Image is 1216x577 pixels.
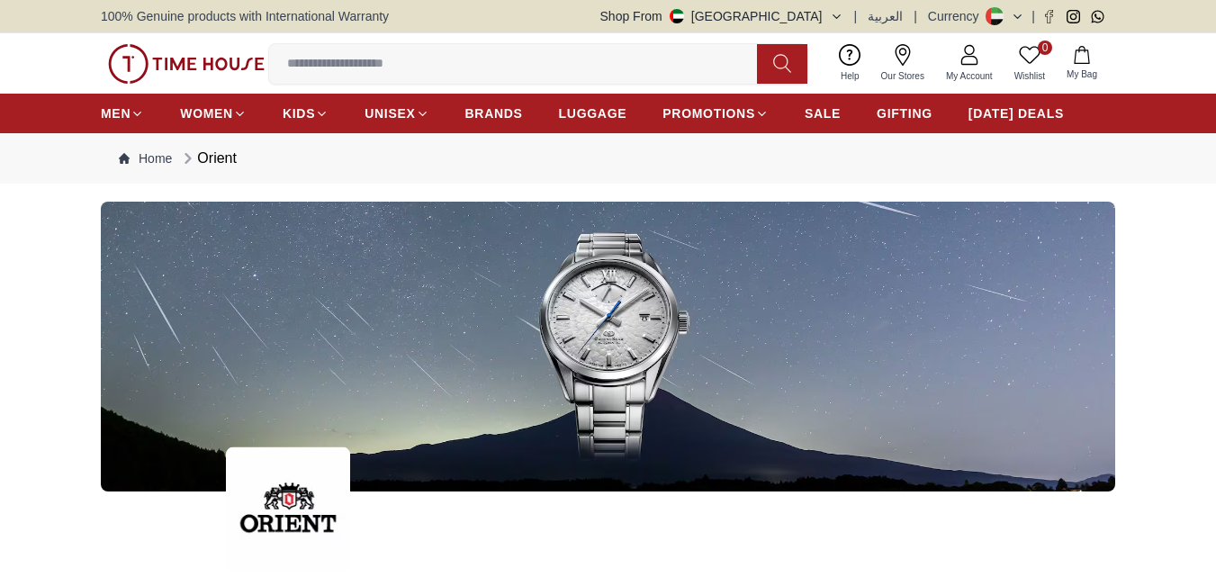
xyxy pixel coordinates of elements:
a: 0Wishlist [1004,41,1056,86]
span: PROMOTIONS [662,104,755,122]
a: UNISEX [365,97,428,130]
span: LUGGAGE [559,104,627,122]
a: Facebook [1042,10,1056,23]
span: Our Stores [874,69,932,83]
button: My Bag [1056,42,1108,85]
span: KIDS [283,104,315,122]
button: Shop From[GEOGRAPHIC_DATA] [600,7,843,25]
img: ... [101,202,1115,491]
a: Instagram [1067,10,1080,23]
button: العربية [868,7,903,25]
span: My Account [939,69,1000,83]
a: GIFTING [877,97,932,130]
a: Whatsapp [1091,10,1104,23]
a: Home [119,149,172,167]
span: UNISEX [365,104,415,122]
a: BRANDS [465,97,523,130]
img: ... [226,446,350,572]
div: Currency [928,7,986,25]
span: [DATE] DEALS [968,104,1064,122]
span: | [854,7,858,25]
img: ... [108,44,265,84]
a: MEN [101,97,144,130]
a: SALE [805,97,841,130]
span: SALE [805,104,841,122]
span: My Bag [1059,68,1104,81]
nav: Breadcrumb [101,133,1115,184]
span: Wishlist [1007,69,1052,83]
span: | [914,7,917,25]
span: BRANDS [465,104,523,122]
div: Orient [179,148,237,169]
span: 0 [1038,41,1052,55]
a: [DATE] DEALS [968,97,1064,130]
a: Help [830,41,870,86]
span: 100% Genuine products with International Warranty [101,7,389,25]
span: | [1031,7,1035,25]
span: Help [833,69,867,83]
span: WOMEN [180,104,233,122]
a: WOMEN [180,97,247,130]
span: GIFTING [877,104,932,122]
a: LUGGAGE [559,97,627,130]
img: United Arab Emirates [670,9,684,23]
a: PROMOTIONS [662,97,769,130]
a: Our Stores [870,41,935,86]
span: MEN [101,104,131,122]
a: KIDS [283,97,329,130]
